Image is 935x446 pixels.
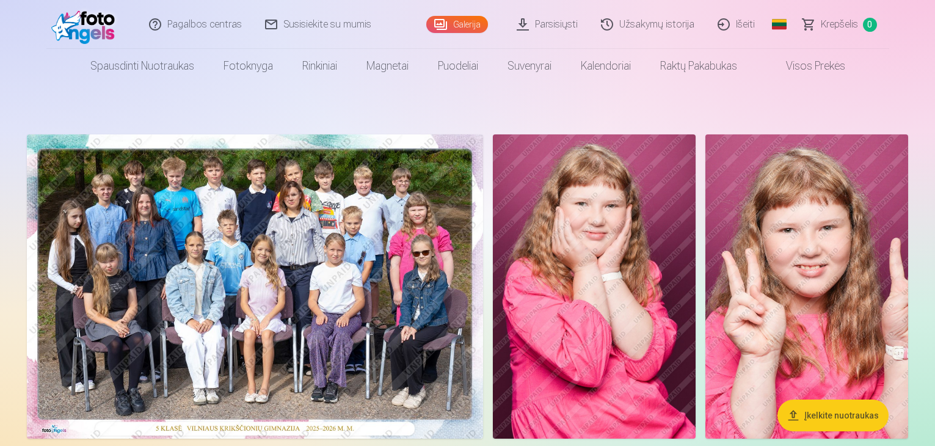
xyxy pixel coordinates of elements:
a: Raktų pakabukas [646,49,752,83]
a: Spausdinti nuotraukas [76,49,209,83]
button: Įkelkite nuotraukas [777,400,889,431]
img: /fa2 [51,5,122,44]
a: Magnetai [352,49,423,83]
span: Krepšelis [821,17,858,32]
a: Galerija [426,16,488,33]
a: Rinkiniai [288,49,352,83]
span: 0 [863,18,877,32]
a: Puodeliai [423,49,493,83]
a: Kalendoriai [566,49,646,83]
a: Visos prekės [752,49,860,83]
a: Fotoknyga [209,49,288,83]
a: Suvenyrai [493,49,566,83]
